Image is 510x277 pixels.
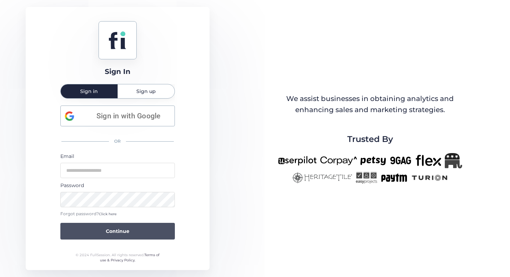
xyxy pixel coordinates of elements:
div: Email [60,152,175,160]
div: © 2024 FullSession. All rights reserved. [73,252,162,263]
div: Forgot password? [60,211,175,217]
img: userpilot-new.png [278,153,317,168]
div: Sign In [105,66,130,77]
img: paytm-new.png [381,172,407,184]
div: We assist businesses in obtaining analytics and enhancing sales and marketing strategies. [279,93,462,115]
span: Sign in [80,89,98,94]
img: easyprojects-new.png [356,172,377,184]
img: corpay-new.png [320,153,357,168]
div: OR [60,134,175,149]
img: Republicanlogo-bw.png [445,153,462,168]
span: Trusted By [347,133,393,146]
span: Sign in with Google [87,110,170,122]
span: Continue [106,227,129,235]
img: petsy-new.png [360,153,386,168]
button: Continue [60,223,175,240]
span: Click here [99,212,117,216]
div: Password [60,182,175,189]
img: turion-new.png [411,172,449,184]
img: 9gag-new.png [389,153,412,168]
img: flex-new.png [416,153,441,168]
img: heritagetile-new.png [292,172,352,184]
span: Sign up [136,89,156,94]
